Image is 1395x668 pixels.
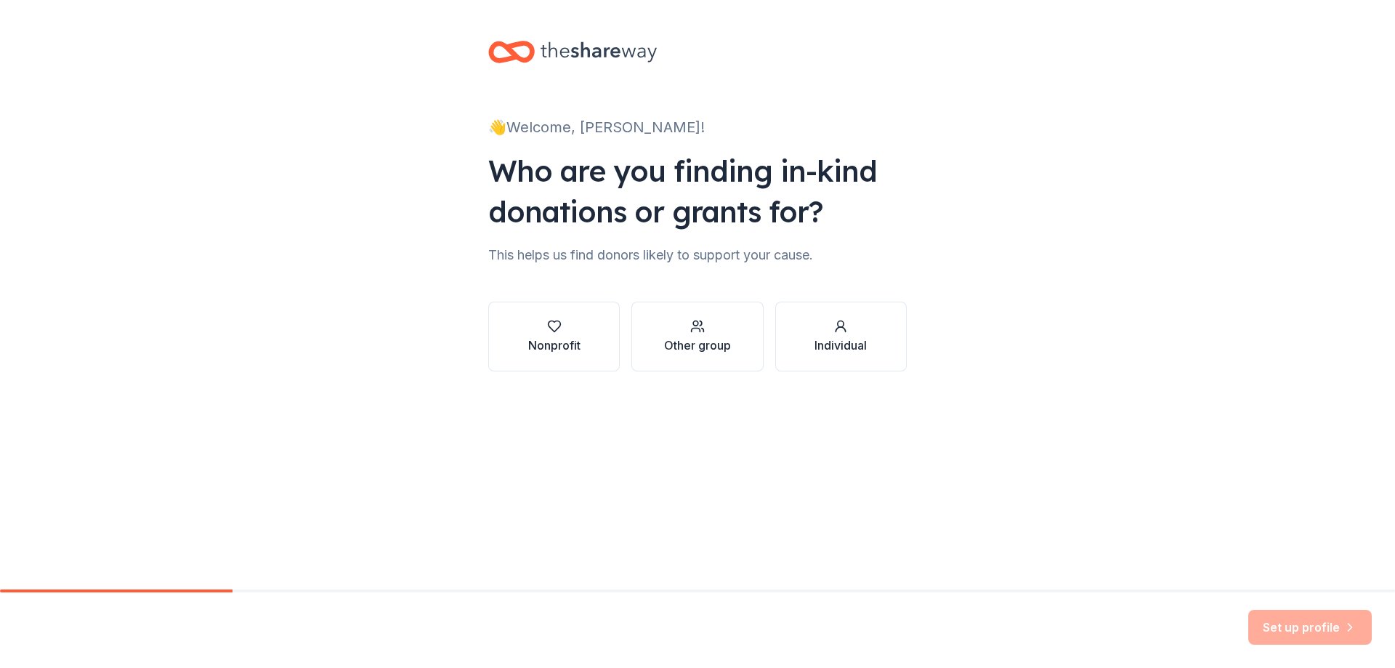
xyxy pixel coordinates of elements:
div: This helps us find donors likely to support your cause. [488,244,907,267]
button: Nonprofit [488,302,620,371]
div: Nonprofit [528,337,581,354]
div: Who are you finding in-kind donations or grants for? [488,150,907,232]
div: Individual [814,337,867,354]
div: 👋 Welcome, [PERSON_NAME]! [488,116,907,139]
button: Other group [631,302,763,371]
button: Individual [775,302,907,371]
div: Other group [664,337,731,354]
